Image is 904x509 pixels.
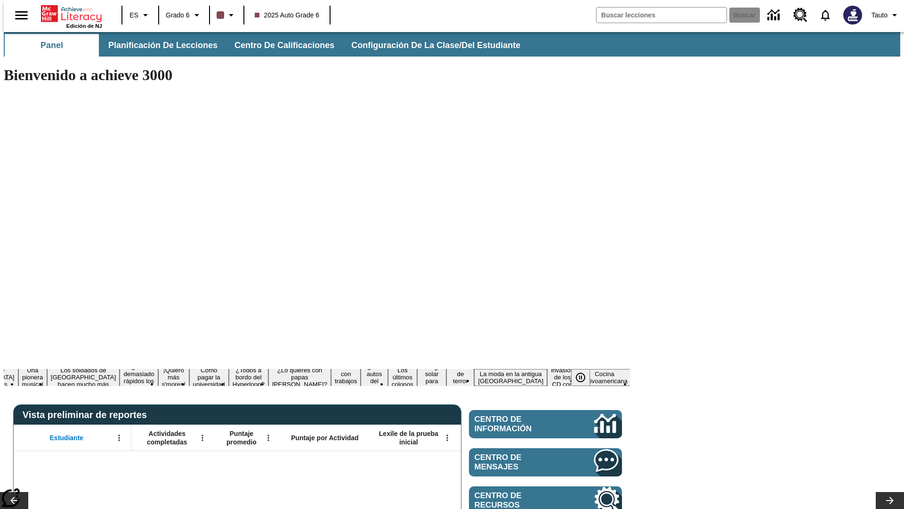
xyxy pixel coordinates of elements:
[18,365,47,389] button: Diapositiva 3 Una pionera musical
[475,415,563,434] span: Centro de información
[571,369,590,386] button: Pausar
[129,10,138,20] span: ES
[47,365,120,389] button: Diapositiva 4 Los soldados de EE.UU. hacen mucho más
[469,448,622,476] a: Centro de mensajes
[125,7,155,24] button: Lenguaje: ES, Selecciona un idioma
[838,3,868,27] button: Escoja un nuevo avatar
[597,8,726,23] input: Buscar campo
[268,365,331,389] button: Diapositiva 9 ¿Lo quieres con papas fritas?
[868,7,904,24] button: Perfil/Configuración
[166,10,190,20] span: Grado 6
[234,40,334,51] span: Centro de calificaciones
[112,431,126,445] button: Abrir menú
[4,32,900,57] div: Subbarra de navegación
[227,34,342,57] button: Centro de calificaciones
[571,369,599,386] div: Pausar
[255,10,320,20] span: 2025 Auto Grade 6
[5,34,99,57] button: Panel
[813,3,838,27] a: Notificaciones
[261,431,275,445] button: Abrir menú
[40,40,63,51] span: Panel
[474,369,547,386] button: Diapositiva 15 La moda en la antigua Roma
[843,6,862,25] img: Avatar
[351,40,520,51] span: Configuración de la clase/del estudiante
[446,355,474,400] button: Diapositiva 14 La historia de terror del tomate
[50,434,84,442] span: Estudiante
[388,365,417,389] button: Diapositiva 12 Los últimos colonos
[417,362,447,393] button: Diapositiva 13 Energía solar para todos
[219,429,264,446] span: Puntaje promedio
[213,7,241,24] button: El color de la clase es café oscuro. Cambiar el color de la clase.
[195,431,210,445] button: Abrir menú
[578,369,631,386] button: Diapositiva 17 Cocina nativoamericana
[291,434,358,442] span: Puntaje por Actividad
[469,410,622,438] a: Centro de información
[331,362,361,393] button: Diapositiva 10 Niños con trabajos sucios
[344,34,528,57] button: Configuración de la clase/del estudiante
[4,66,630,84] h1: Bienvenido a achieve 3000
[4,34,529,57] div: Subbarra de navegación
[23,410,152,420] span: Vista preliminar de reportes
[101,34,225,57] button: Planificación de lecciones
[136,429,198,446] span: Actividades completadas
[788,2,813,28] a: Centro de recursos, Se abrirá en una pestaña nueva.
[361,362,387,393] button: Diapositiva 11 ¿Los autos del futuro?
[162,7,206,24] button: Grado: Grado 6, Elige un grado
[762,2,788,28] a: Centro de información
[41,4,102,23] a: Portada
[475,453,566,472] span: Centro de mensajes
[440,431,454,445] button: Abrir menú
[876,492,904,509] button: Carrusel de lecciones, seguir
[108,40,218,51] span: Planificación de lecciones
[189,365,229,389] button: Diapositiva 7 Cómo pagar la universidad
[547,358,578,396] button: Diapositiva 16 La invasión de los CD con Internet
[41,3,102,29] div: Portada
[158,365,189,389] button: Diapositiva 6 ¡Quiero más s'mores!
[120,362,158,393] button: Diapositiva 5 ¿Son demasiado rápidos los Speedos?
[229,365,268,389] button: Diapositiva 8 ¿Todos a bordo del Hyperloop?
[8,1,35,29] button: Abrir el menú lateral
[374,429,443,446] span: Lexile de la prueba inicial
[66,23,102,29] span: Edición de NJ
[872,10,888,20] span: Tauto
